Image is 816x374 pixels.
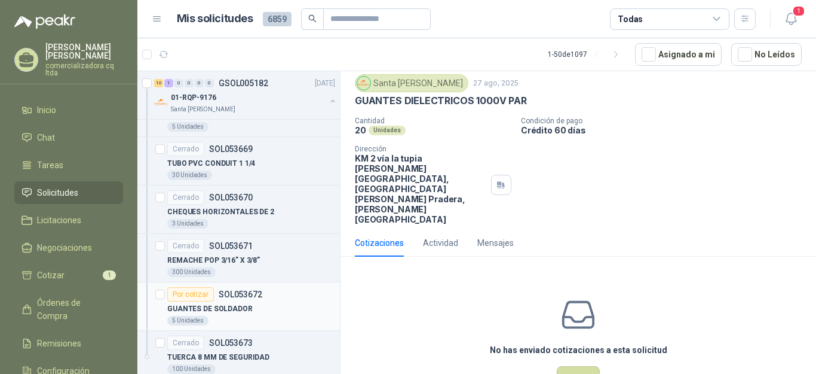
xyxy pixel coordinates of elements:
a: 10 1 0 0 0 0 GSOL005182[DATE] Company Logo01-RQP-9176Santa [PERSON_NAME] [154,76,338,114]
div: Cotizaciones [355,236,404,250]
button: Asignado a mi [635,43,722,66]
p: REMACHE POP 3/16” X 3/8” [167,255,260,266]
span: 1 [103,270,116,280]
p: [PERSON_NAME] [PERSON_NAME] [45,43,123,60]
p: SOL053671 [209,242,253,250]
div: 1 [164,79,173,87]
div: 10 [154,79,163,87]
p: CHEQUES HORIZONTALES DE 2 [167,206,274,218]
p: TUBO PVC CONDUIT 1 1/4 [167,158,255,169]
img: Company Logo [357,77,370,90]
p: GSOL005182 [219,79,268,87]
a: Negociaciones [14,236,123,259]
p: Dirección [355,145,486,153]
span: 1 [792,5,805,17]
p: Condición de pago [521,117,811,125]
p: Crédito 60 días [521,125,811,135]
p: SOL053669 [209,145,253,153]
a: Solicitudes [14,181,123,204]
div: 0 [205,79,214,87]
p: GUANTES DIELECTRICOS 1000V PAR [355,95,527,107]
a: Cotizar1 [14,264,123,287]
p: 20 [355,125,366,135]
span: Negociaciones [37,241,92,254]
div: Cerrado [167,239,204,253]
div: 300 Unidades [167,267,216,277]
div: 0 [174,79,183,87]
span: Solicitudes [37,186,78,199]
p: KM 2 vía la tupia [PERSON_NAME][GEOGRAPHIC_DATA], [GEOGRAPHIC_DATA][PERSON_NAME] Pradera , [PERSO... [355,153,486,224]
a: CerradoSOL053670CHEQUES HORIZONTALES DE 23 Unidades [137,186,340,234]
div: 5 Unidades [167,122,208,132]
div: Cerrado [167,190,204,205]
div: Por cotizar [167,287,214,302]
div: 100 Unidades [167,364,216,374]
div: 0 [185,79,194,87]
img: Company Logo [154,95,168,110]
div: 5 Unidades [167,316,208,326]
p: [DATE] [315,78,335,89]
a: Por cotizarSOL053672GUANTES DE SOLDADOR5 Unidades [137,282,340,331]
span: 6859 [263,12,292,26]
h1: Mis solicitudes [177,10,253,28]
a: Remisiones [14,332,123,355]
div: 3 Unidades [167,219,208,229]
p: GUANTES DE SOLDADOR [167,303,253,315]
div: Actividad [423,236,458,250]
a: Inicio [14,99,123,121]
a: Tareas [14,154,123,177]
div: Cerrado [167,336,204,350]
p: 27 ago, 2025 [473,78,519,89]
p: SOL053673 [209,339,253,347]
div: Mensajes [477,236,514,250]
p: comercializadora cq ltda [45,62,123,77]
div: Cerrado [167,142,204,156]
div: 0 [195,79,204,87]
a: Chat [14,126,123,149]
p: SOL053670 [209,193,253,202]
p: 01-RQP-9176 [171,92,216,104]
span: Tareas [37,159,63,172]
p: TUERCA 8 MM DE SEGURIDAD [167,352,269,363]
span: Chat [37,131,55,144]
div: 30 Unidades [167,171,212,180]
span: Órdenes de Compra [37,296,112,323]
div: 1 - 50 de 1097 [548,45,625,64]
img: Logo peakr [14,14,75,29]
span: search [308,14,317,23]
span: Licitaciones [37,214,81,227]
a: Órdenes de Compra [14,291,123,327]
p: SOL053672 [219,290,262,299]
div: Santa [PERSON_NAME] [355,74,468,92]
a: CerradoSOL053669TUBO PVC CONDUIT 1 1/430 Unidades [137,137,340,186]
a: CerradoSOL053671REMACHE POP 3/16” X 3/8”300 Unidades [137,234,340,282]
div: Todas [618,13,643,26]
a: Licitaciones [14,209,123,232]
div: Unidades [369,126,406,135]
h3: No has enviado cotizaciones a esta solicitud [490,343,667,357]
span: Inicio [37,104,56,117]
button: No Leídos [731,43,802,66]
p: Cantidad [355,117,511,125]
span: Remisiones [37,337,81,350]
p: Santa [PERSON_NAME] [171,105,235,114]
button: 1 [780,8,802,30]
span: Cotizar [37,269,65,282]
